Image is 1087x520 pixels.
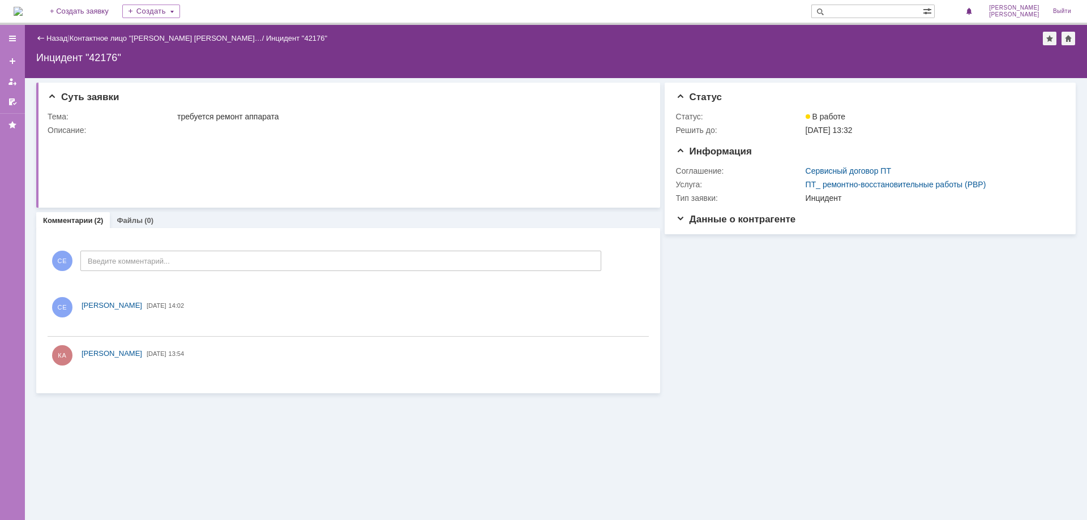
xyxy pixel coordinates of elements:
[48,92,119,102] span: Суть заявки
[806,112,845,121] span: В работе
[82,300,142,311] a: [PERSON_NAME]
[82,349,142,358] span: [PERSON_NAME]
[3,52,22,70] a: Создать заявку
[14,7,23,16] a: Перейти на домашнюю страницу
[43,216,93,225] a: Комментарии
[989,11,1039,18] span: [PERSON_NAME]
[36,52,1076,63] div: Инцидент "42176"
[806,194,1059,203] div: Инцидент
[70,34,262,42] a: Контактное лицо "[PERSON_NAME] [PERSON_NAME]…
[147,350,166,357] span: [DATE]
[48,112,175,121] div: Тема:
[67,33,69,42] div: |
[1062,32,1075,45] div: Сделать домашней страницей
[48,126,645,135] div: Описание:
[95,216,104,225] div: (2)
[14,7,23,16] img: logo
[676,92,722,102] span: Статус
[923,5,934,16] span: Расширенный поиск
[676,146,752,157] span: Информация
[266,34,327,42] div: Инцидент "42176"
[117,216,143,225] a: Файлы
[122,5,180,18] div: Создать
[806,126,853,135] span: [DATE] 13:32
[3,72,22,91] a: Мои заявки
[676,180,803,189] div: Услуга:
[676,194,803,203] div: Тип заявки:
[147,302,166,309] span: [DATE]
[3,93,22,111] a: Мои согласования
[806,166,891,175] a: Сервисный договор ПТ
[70,34,266,42] div: /
[46,34,67,42] a: Назад
[82,348,142,359] a: [PERSON_NAME]
[169,302,185,309] span: 14:02
[169,350,185,357] span: 13:54
[676,112,803,121] div: Статус:
[1043,32,1056,45] div: Добавить в избранное
[806,180,986,189] a: ПТ_ ремонтно-восстановительные работы (РВР)
[82,301,142,310] span: [PERSON_NAME]
[144,216,153,225] div: (0)
[676,126,803,135] div: Решить до:
[989,5,1039,11] span: [PERSON_NAME]
[177,112,643,121] div: требуется ремонт аппарата
[676,214,796,225] span: Данные о контрагенте
[52,251,72,271] span: СЕ
[676,166,803,175] div: Соглашение:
